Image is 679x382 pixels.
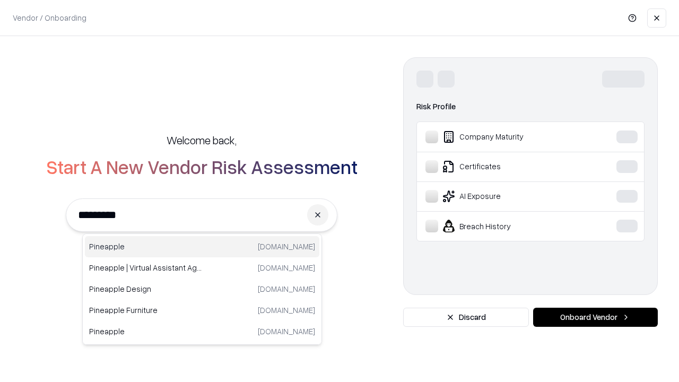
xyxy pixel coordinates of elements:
[258,305,315,316] p: [DOMAIN_NAME]
[89,305,202,316] p: Pineapple Furniture
[403,308,529,327] button: Discard
[258,262,315,273] p: [DOMAIN_NAME]
[82,233,322,345] div: Suggestions
[425,160,584,173] div: Certificates
[46,156,358,177] h2: Start A New Vendor Risk Assessment
[416,100,645,113] div: Risk Profile
[89,283,202,294] p: Pineapple Design
[425,220,584,232] div: Breach History
[258,326,315,337] p: [DOMAIN_NAME]
[89,241,202,252] p: Pineapple
[13,12,86,23] p: Vendor / Onboarding
[533,308,658,327] button: Onboard Vendor
[425,190,584,203] div: AI Exposure
[89,326,202,337] p: Pineapple
[167,133,237,147] h5: Welcome back,
[258,241,315,252] p: [DOMAIN_NAME]
[425,131,584,143] div: Company Maturity
[258,283,315,294] p: [DOMAIN_NAME]
[89,262,202,273] p: Pineapple | Virtual Assistant Agency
